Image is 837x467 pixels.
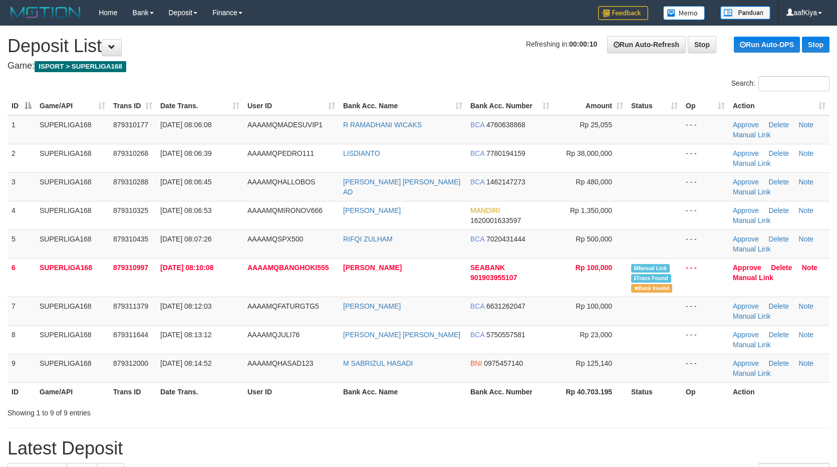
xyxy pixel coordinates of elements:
[486,331,525,339] span: Copy 5750557581 to clipboard
[160,331,211,339] span: [DATE] 08:13:12
[466,97,553,115] th: Bank Acc. Number: activate to sort column ascending
[8,382,36,401] th: ID
[688,36,716,53] a: Stop
[8,325,36,354] td: 8
[36,172,109,201] td: SUPERLIGA168
[36,115,109,144] td: SUPERLIGA168
[343,178,460,196] a: [PERSON_NAME] [PERSON_NAME] AD
[682,354,729,382] td: - - -
[758,76,829,91] input: Search:
[486,121,525,129] span: Copy 4760638868 to clipboard
[8,5,84,20] img: MOTION_logo.png
[799,302,814,310] a: Note
[113,264,148,272] span: 879310997
[802,37,829,53] a: Stop
[733,331,759,339] a: Approve
[343,235,393,243] a: RIFQI ZULHAM
[682,97,729,115] th: Op: activate to sort column ascending
[470,359,482,367] span: BNI
[576,359,612,367] span: Rp 125,140
[733,235,759,243] a: Approve
[470,331,484,339] span: BCA
[470,178,484,186] span: BCA
[682,144,729,172] td: - - -
[771,264,792,272] a: Delete
[799,359,814,367] a: Note
[580,331,612,339] span: Rp 23,000
[247,121,323,129] span: AAAAMQMADESUVIP1
[36,297,109,325] td: SUPERLIGA168
[8,404,341,418] div: Showing 1 to 9 of 9 entries
[160,359,211,367] span: [DATE] 08:14:52
[160,206,211,214] span: [DATE] 08:06:53
[343,121,422,129] a: R RAMADHANI WICAKS
[799,178,814,186] a: Note
[799,235,814,243] a: Note
[243,382,339,401] th: User ID
[733,359,759,367] a: Approve
[36,382,109,401] th: Game/API
[576,235,612,243] span: Rp 500,000
[733,245,771,253] a: Manual Link
[682,115,729,144] td: - - -
[566,149,612,157] span: Rp 38,000,000
[8,297,36,325] td: 7
[569,40,597,48] strong: 00:00:10
[113,178,148,186] span: 879310288
[553,97,627,115] th: Amount: activate to sort column ascending
[663,6,705,20] img: Button%20Memo.svg
[8,258,36,297] td: 6
[247,235,303,243] span: AAAAMQSPX500
[769,206,789,214] a: Delete
[769,359,789,367] a: Delete
[343,149,380,157] a: LISDIANTO
[799,121,814,129] a: Note
[470,235,484,243] span: BCA
[799,149,814,157] a: Note
[470,206,500,214] span: MANDIRI
[36,258,109,297] td: SUPERLIGA168
[8,61,829,71] h4: Game:
[733,131,771,139] a: Manual Link
[631,284,672,293] span: Bank is not match
[339,97,466,115] th: Bank Acc. Name: activate to sort column ascending
[160,235,211,243] span: [DATE] 08:07:26
[470,121,484,129] span: BCA
[799,206,814,214] a: Note
[113,359,148,367] span: 879312000
[466,382,553,401] th: Bank Acc. Number
[470,216,521,224] span: Copy 1620001633597 to clipboard
[769,235,789,243] a: Delete
[733,149,759,157] a: Approve
[160,302,211,310] span: [DATE] 08:12:03
[682,229,729,258] td: - - -
[576,178,612,186] span: Rp 480,000
[470,264,505,272] span: SEABANK
[486,235,525,243] span: Copy 7020431444 to clipboard
[720,6,770,20] img: panduan.png
[486,178,525,186] span: Copy 1462147273 to clipboard
[247,359,314,367] span: AAAAMQHASAD123
[8,354,36,382] td: 9
[733,121,759,129] a: Approve
[580,121,612,129] span: Rp 25,055
[682,172,729,201] td: - - -
[8,115,36,144] td: 1
[682,258,729,297] td: - - -
[8,172,36,201] td: 3
[113,206,148,214] span: 879310325
[733,274,773,282] a: Manual Link
[682,297,729,325] td: - - -
[470,302,484,310] span: BCA
[247,264,329,272] span: AAAAMQBANGHOKI555
[729,382,829,401] th: Action
[769,121,789,129] a: Delete
[470,149,484,157] span: BCA
[484,359,523,367] span: Copy 0975457140 to clipboard
[486,149,525,157] span: Copy 7780194159 to clipboard
[343,302,401,310] a: [PERSON_NAME]
[113,331,148,339] span: 879311644
[113,121,148,129] span: 879310177
[631,264,670,273] span: Manually Linked
[160,264,213,272] span: [DATE] 08:10:08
